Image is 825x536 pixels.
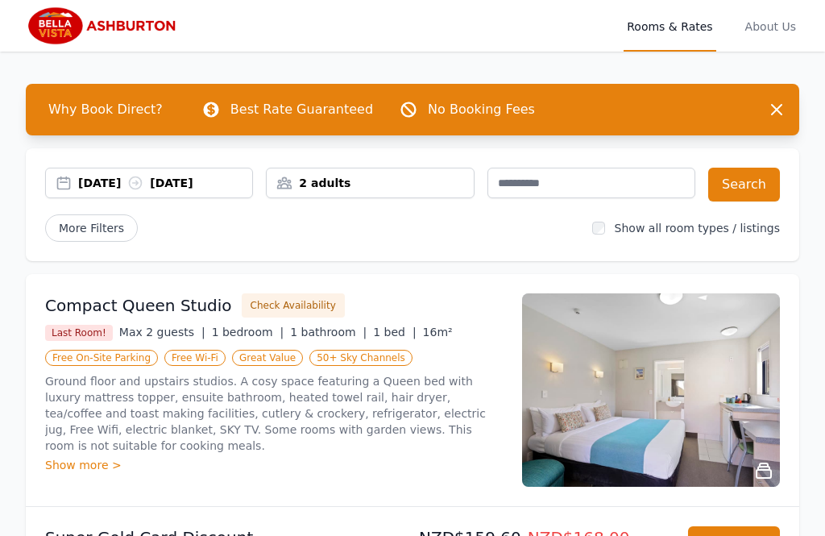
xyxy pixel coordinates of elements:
span: Free Wi-Fi [164,350,226,366]
button: Search [708,168,780,202]
label: Show all room types / listings [615,222,780,235]
span: 16m² [423,326,453,339]
button: Check Availability [242,293,345,318]
span: Max 2 guests | [119,326,205,339]
span: 1 bedroom | [212,326,284,339]
span: More Filters [45,214,138,242]
div: [DATE] [DATE] [78,175,252,191]
h3: Compact Queen Studio [45,294,232,317]
div: Show more > [45,457,503,473]
span: Last Room! [45,325,113,341]
p: No Booking Fees [428,100,535,119]
div: 2 adults [267,175,473,191]
span: Free On-Site Parking [45,350,158,366]
img: Bella Vista Ashburton [26,6,180,45]
span: 1 bathroom | [290,326,367,339]
span: Great Value [232,350,303,366]
span: Why Book Direct? [35,93,176,126]
p: Best Rate Guaranteed [230,100,373,119]
span: 1 bed | [373,326,416,339]
span: 50+ Sky Channels [309,350,412,366]
p: Ground floor and upstairs studios. A cosy space featuring a Queen bed with luxury mattress topper... [45,373,503,454]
